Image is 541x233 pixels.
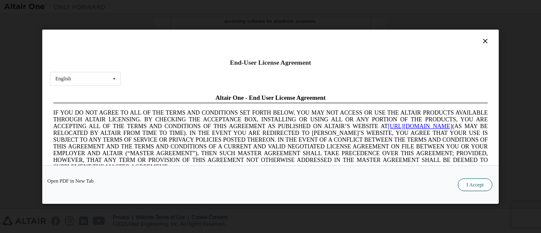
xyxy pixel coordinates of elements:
span: Altair One - End User License Agreement [166,3,276,10]
div: English [55,76,71,81]
span: Lore Ipsumd Sit Ame Cons Adipisc Elitseddo (“Eiusmodte”) in utlabor Etdolo Magnaaliqua Eni. (“Adm... [3,86,438,147]
button: I Accept [458,178,492,191]
div: End-User License Agreement [50,58,491,67]
a: Open PDF in New Tab [47,178,94,183]
span: IF YOU DO NOT AGREE TO ALL OF THE TERMS AND CONDITIONS SET FORTH BELOW, YOU MAY NOT ACCESS OR USE... [3,19,438,79]
a: [URL][DOMAIN_NAME] [338,32,402,38]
